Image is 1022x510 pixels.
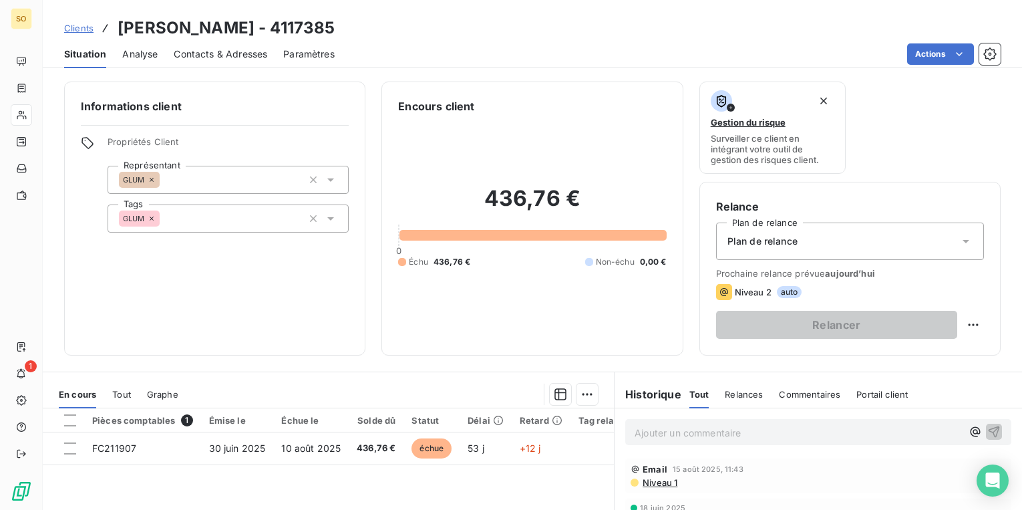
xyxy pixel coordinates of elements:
span: Niveau 1 [641,477,677,488]
span: Plan de relance [727,235,798,248]
span: Tout [689,389,709,400]
div: Solde dû [357,415,395,426]
span: 436,76 € [357,442,395,455]
div: Statut [411,415,452,426]
span: GLUM [123,176,145,184]
span: Contacts & Adresses [174,47,267,61]
button: Gestion du risqueSurveiller ce client en intégrant votre outil de gestion des risques client. [699,82,846,174]
input: Ajouter une valeur [160,174,170,186]
span: échue [411,438,452,459]
span: auto [777,286,802,298]
span: aujourd’hui [825,268,875,279]
div: Échue le [281,415,341,426]
div: SO [11,8,32,29]
span: +12 j [520,442,541,454]
span: En cours [59,389,96,400]
span: 0,00 € [640,256,667,268]
span: Clients [64,23,94,33]
a: Clients [64,21,94,35]
span: Email [643,464,667,475]
button: Relancer [716,311,957,339]
span: Gestion du risque [711,117,786,128]
span: Tout [112,389,131,400]
span: Surveiller ce client en intégrant votre outil de gestion des risques client. [711,133,835,165]
span: Non-échu [596,256,635,268]
span: Commentaires [779,389,840,400]
span: GLUM [123,215,145,223]
span: Analyse [122,47,158,61]
span: Portail client [856,389,908,400]
h3: [PERSON_NAME] - 4117385 [118,16,335,40]
div: Émise le [209,415,266,426]
h6: Relance [716,199,984,215]
div: Pièces comptables [92,414,193,426]
span: Niveau 2 [735,287,772,297]
div: Open Intercom Messenger [977,465,1009,497]
img: Logo LeanPay [11,481,32,502]
span: Échu [409,256,428,268]
span: 15 août 2025, 11:43 [673,465,743,473]
div: Retard [520,415,562,426]
span: Paramètres [283,47,335,61]
button: Actions [907,43,974,65]
span: 436,76 € [434,256,470,268]
span: 10 août 2025 [281,442,341,454]
h6: Informations client [81,98,349,114]
span: Propriétés Client [108,136,349,155]
span: Graphe [147,389,178,400]
span: 1 [25,360,37,372]
span: 30 juin 2025 [209,442,266,454]
h6: Encours client [398,98,474,114]
span: Prochaine relance prévue [716,268,984,279]
div: Tag relance [578,415,644,426]
span: FC211907 [92,442,136,454]
span: Relances [725,389,763,400]
input: Ajouter une valeur [160,213,170,225]
span: 1 [181,414,193,426]
span: 53 j [468,442,484,454]
span: Situation [64,47,106,61]
h6: Historique [615,386,681,402]
div: Délai [468,415,504,426]
h2: 436,76 € [398,185,666,225]
span: 0 [396,245,401,256]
